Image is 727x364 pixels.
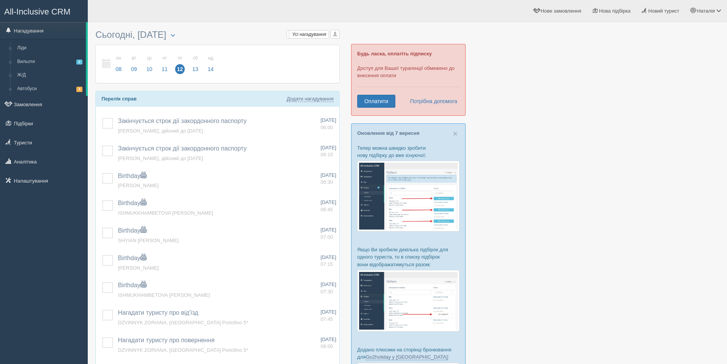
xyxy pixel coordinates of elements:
[203,51,216,77] a: нд 14
[321,254,336,268] a: [DATE] 07:15
[118,145,247,152] a: Закінчується строк дії закордонного паспорту
[118,292,210,298] a: ISHMUKHAMBETOVA [PERSON_NAME]
[321,309,336,315] span: [DATE]
[14,55,86,69] a: Вильоти2
[4,7,71,16] span: All-Inclusive CRM
[102,96,137,102] b: Перелік справ
[321,152,333,157] span: 06:15
[321,144,336,159] a: [DATE] 06:15
[321,309,336,323] a: [DATE] 07:45
[118,309,198,316] a: Нагадати туристу про від'їзд
[541,8,581,14] span: Нове замовлення
[321,336,336,342] span: [DATE]
[321,289,333,294] span: 07:30
[173,51,187,77] a: пт 12
[351,44,466,116] div: Доступ для Вашої турагенції обмежено до внесення оплати
[129,64,139,74] span: 09
[453,129,458,138] span: ×
[357,130,419,136] a: Оновлення від 7 вересня
[160,64,170,74] span: 11
[357,144,459,159] p: Тепер можна швидко зробити нову підбірку до вже існуючої:
[129,55,139,61] small: вт
[321,234,333,240] span: 07:00
[321,145,336,150] span: [DATE]
[118,282,147,288] a: Birthday
[321,125,333,130] span: 06:00
[118,155,203,161] a: [PERSON_NAME], дійсний до [DATE]
[321,226,336,241] a: [DATE] 07:00
[357,270,459,332] img: %D0%BF%D1%96%D0%B4%D0%B1%D1%96%D1%80%D0%BA%D0%B8-%D0%B3%D1%80%D1%83%D0%BF%D0%B0-%D1%81%D1%80%D0%B...
[599,8,631,14] span: Нова підбірка
[357,346,459,361] p: Додано плюсики на сторінці бронювання для :
[118,255,147,261] a: Birthday
[357,95,395,108] a: Оплатити
[321,343,333,349] span: 08:00
[118,200,147,206] span: Birthday
[118,238,179,243] a: SHYIAN [PERSON_NAME]
[76,60,82,65] span: 2
[127,51,141,77] a: вт 09
[321,261,333,267] span: 07:15
[76,87,82,92] span: 3
[175,55,185,61] small: пт
[357,51,432,57] b: Будь ласка, оплатіть підписку
[321,254,336,260] span: [DATE]
[118,173,147,179] a: Birthday
[321,281,336,295] a: [DATE] 07:30
[697,8,715,14] span: Наталія
[321,207,333,212] span: 06:45
[14,41,86,55] a: Ліди
[175,64,185,74] span: 12
[206,55,216,61] small: нд
[287,96,334,102] a: Додати нагадування
[118,347,248,353] a: DZVINNYK ZORIANA, [GEOGRAPHIC_DATA] Portofino 5*
[158,51,172,77] a: чт 11
[142,51,156,77] a: ср 10
[357,246,459,268] p: Якщо Ви зробили декілька підбірок для одного туриста, то в списку підбірок вони відображатимуться...
[321,316,333,322] span: 07:45
[206,64,216,74] span: 14
[190,64,200,74] span: 13
[321,199,336,213] a: [DATE] 06:45
[118,265,159,271] a: [PERSON_NAME]
[160,55,170,61] small: чт
[321,179,333,185] span: 06:30
[321,199,336,205] span: [DATE]
[366,354,448,360] a: Go2holiday у [GEOGRAPHIC_DATA]
[405,95,458,108] a: Потрібна допомога
[118,128,203,134] a: [PERSON_NAME], дійсний до [DATE]
[118,320,248,325] span: DZVINNYK ZORIANA, [GEOGRAPHIC_DATA] Portofino 5*
[114,64,124,74] span: 08
[648,8,679,14] span: Новий турист
[321,336,336,350] a: [DATE] 08:00
[321,172,336,186] a: [DATE] 06:30
[321,227,336,233] span: [DATE]
[118,118,247,124] a: Закінчується строк дії закордонного паспорту
[144,55,154,61] small: ср
[321,172,336,178] span: [DATE]
[453,129,458,138] button: Close
[118,337,214,343] a: Нагадати туристу про повернення
[292,32,326,37] span: Усі нагадування
[95,30,340,41] h3: Сьогодні, [DATE]
[190,55,200,61] small: сб
[0,0,87,21] a: All-Inclusive CRM
[118,210,213,216] a: ISHMUKKHAMBETOVA [PERSON_NAME]
[118,227,147,234] a: Birthday
[188,51,203,77] a: сб 13
[14,68,86,82] a: Ж/Д
[118,183,159,188] a: [PERSON_NAME]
